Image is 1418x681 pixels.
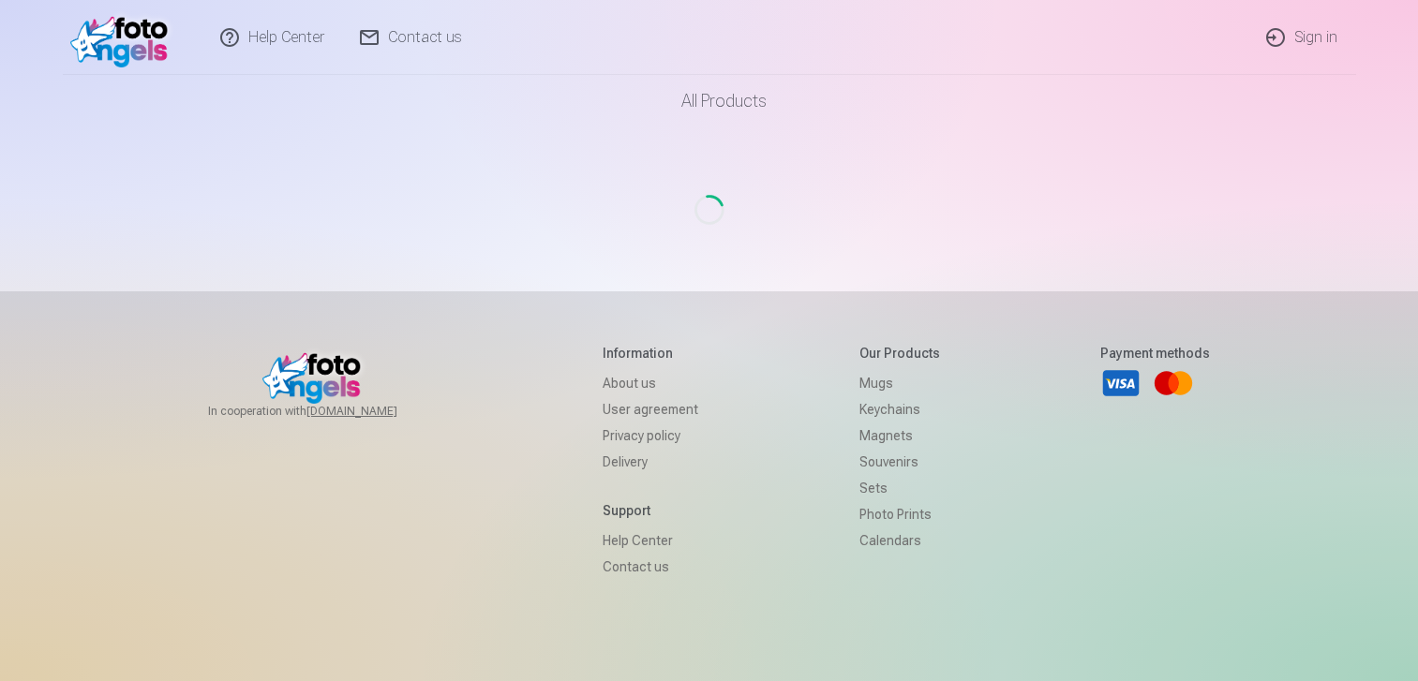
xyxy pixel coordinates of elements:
a: Delivery [603,449,698,475]
a: [DOMAIN_NAME] [306,404,442,419]
h5: Payment methods [1100,344,1210,363]
a: Visa [1100,363,1142,404]
a: Sets [859,475,940,501]
a: Souvenirs [859,449,940,475]
span: In cooperation with [208,404,442,419]
a: About us [603,370,698,396]
a: Calendars [859,527,940,554]
a: Help Center [603,527,698,554]
a: Mugs [859,370,940,396]
a: Privacy policy [603,422,698,449]
h5: Our products [859,344,940,363]
a: Photo prints [859,501,940,527]
h5: Information [603,344,698,363]
a: Mastercard [1153,363,1194,404]
a: Contact us [603,554,698,580]
h5: Support [603,501,698,520]
a: User agreement [603,396,698,422]
a: All products [629,75,789,127]
a: Keychains [859,396,940,422]
img: /v1 [70,7,178,67]
a: Magnets [859,422,940,449]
